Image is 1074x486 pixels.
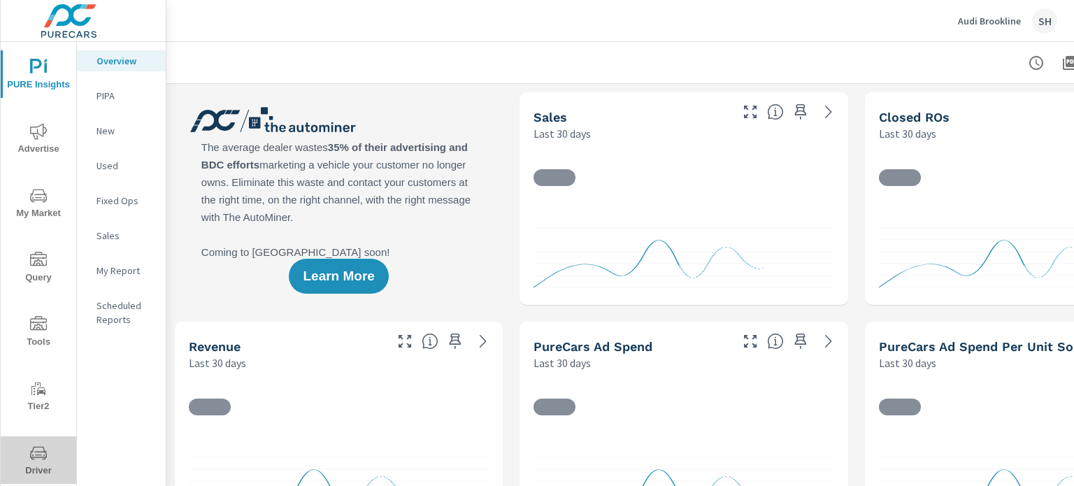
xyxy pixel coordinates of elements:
[96,124,155,138] p: New
[189,339,241,354] h5: Revenue
[5,123,72,157] span: Advertise
[739,330,761,352] button: Make Fullscreen
[77,295,166,330] div: Scheduled Reports
[77,120,166,141] div: New
[96,264,155,278] p: My Report
[879,110,950,124] h5: Closed ROs
[96,194,155,208] p: Fixed Ops
[289,259,388,294] button: Learn More
[767,103,784,120] span: Number of vehicles sold by the dealership over the selected date range. [Source: This data is sou...
[817,330,840,352] a: See more details in report
[189,355,246,371] p: Last 30 days
[77,190,166,211] div: Fixed Ops
[5,316,72,350] span: Tools
[96,299,155,327] p: Scheduled Reports
[789,330,812,352] span: Save this to your personalized report
[77,50,166,71] div: Overview
[534,339,652,354] h5: PureCars Ad Spend
[5,445,72,479] span: Driver
[472,330,494,352] a: See more details in report
[879,125,936,142] p: Last 30 days
[5,252,72,286] span: Query
[303,270,374,283] span: Learn More
[534,125,591,142] p: Last 30 days
[77,225,166,246] div: Sales
[879,355,936,371] p: Last 30 days
[422,333,438,350] span: Total sales revenue over the selected date range. [Source: This data is sourced from the dealer’s...
[77,260,166,281] div: My Report
[817,101,840,123] a: See more details in report
[739,101,761,123] button: Make Fullscreen
[5,187,72,222] span: My Market
[77,155,166,176] div: Used
[96,159,155,173] p: Used
[77,85,166,106] div: PIPA
[534,355,591,371] p: Last 30 days
[5,59,72,93] span: PURE Insights
[958,15,1021,27] p: Audi Brookline
[534,110,567,124] h5: Sales
[444,330,466,352] span: Save this to your personalized report
[1032,8,1057,34] div: SH
[96,229,155,243] p: Sales
[789,101,812,123] span: Save this to your personalized report
[96,54,155,68] p: Overview
[96,89,155,103] p: PIPA
[394,330,416,352] button: Make Fullscreen
[5,380,72,415] span: Tier2
[767,333,784,350] span: Total cost of media for all PureCars channels for the selected dealership group over the selected...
